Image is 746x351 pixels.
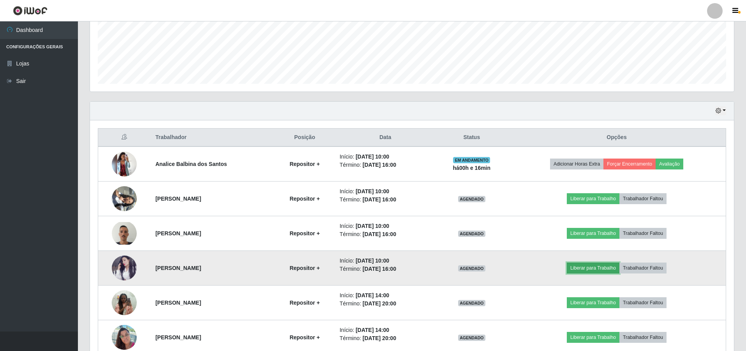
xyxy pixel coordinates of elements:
[458,196,485,202] span: AGENDADO
[356,188,389,194] time: [DATE] 10:00
[567,193,619,204] button: Liberar para Trabalho
[275,129,335,147] th: Posição
[363,231,396,237] time: [DATE] 16:00
[619,228,667,239] button: Trabalhador Faltou
[151,129,275,147] th: Trabalhador
[340,153,431,161] li: Início:
[155,334,201,340] strong: [PERSON_NAME]
[356,327,389,333] time: [DATE] 14:00
[619,297,667,308] button: Trabalhador Faltou
[112,286,137,319] img: 1748098636928.jpeg
[289,300,319,306] strong: Repositor +
[619,263,667,273] button: Trabalhador Faltou
[13,6,48,16] img: CoreUI Logo
[155,265,201,271] strong: [PERSON_NAME]
[340,187,431,196] li: Início:
[619,193,667,204] button: Trabalhador Faltou
[436,129,508,147] th: Status
[340,222,431,230] li: Início:
[550,159,603,169] button: Adicionar Horas Extra
[289,230,319,236] strong: Repositor +
[289,161,319,167] strong: Repositor +
[155,230,201,236] strong: [PERSON_NAME]
[453,165,491,171] strong: há 00 h e 16 min
[289,265,319,271] strong: Repositor +
[567,228,619,239] button: Liberar para Trabalho
[603,159,656,169] button: Forçar Encerramento
[356,292,389,298] time: [DATE] 14:00
[340,196,431,204] li: Término:
[112,256,137,280] img: 1757034953897.jpeg
[155,196,201,202] strong: [PERSON_NAME]
[453,157,490,163] span: EM ANDAMENTO
[356,258,389,264] time: [DATE] 10:00
[340,230,431,238] li: Término:
[155,300,201,306] strong: [PERSON_NAME]
[289,196,319,202] strong: Repositor +
[508,129,726,147] th: Opções
[567,332,619,343] button: Liberar para Trabalho
[289,334,319,340] strong: Repositor +
[335,129,436,147] th: Data
[567,263,619,273] button: Liberar para Trabalho
[340,300,431,308] li: Término:
[567,297,619,308] button: Liberar para Trabalho
[458,231,485,237] span: AGENDADO
[363,196,396,203] time: [DATE] 16:00
[340,265,431,273] li: Término:
[340,161,431,169] li: Término:
[340,334,431,342] li: Término:
[458,335,485,341] span: AGENDADO
[363,162,396,168] time: [DATE] 16:00
[340,291,431,300] li: Início:
[340,326,431,334] li: Início:
[363,266,396,272] time: [DATE] 16:00
[112,152,137,176] img: 1750188779989.jpeg
[112,182,137,215] img: 1751893285933.jpeg
[356,223,389,229] time: [DATE] 10:00
[340,257,431,265] li: Início:
[458,300,485,306] span: AGENDADO
[656,159,683,169] button: Avaliação
[458,265,485,272] span: AGENDADO
[619,332,667,343] button: Trabalhador Faltou
[363,300,396,307] time: [DATE] 20:00
[363,335,396,341] time: [DATE] 20:00
[155,161,227,167] strong: Analice Balbina dos Santos
[112,222,137,245] img: 1756570684612.jpeg
[356,153,389,160] time: [DATE] 10:00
